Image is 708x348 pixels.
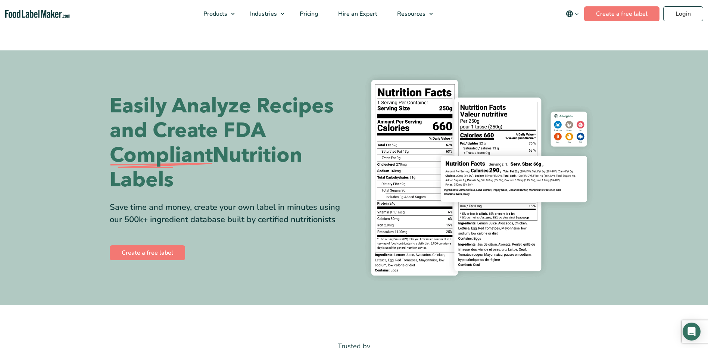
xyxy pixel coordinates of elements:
[110,201,349,226] div: Save time and money, create your own label in minutes using our 500k+ ingredient database built b...
[248,10,278,18] span: Industries
[110,143,213,168] span: Compliant
[110,245,185,260] a: Create a free label
[336,10,378,18] span: Hire an Expert
[663,6,703,21] a: Login
[110,94,349,192] h1: Easily Analyze Recipes and Create FDA Nutrition Labels
[683,323,701,341] div: Open Intercom Messenger
[584,6,659,21] a: Create a free label
[297,10,319,18] span: Pricing
[395,10,426,18] span: Resources
[201,10,228,18] span: Products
